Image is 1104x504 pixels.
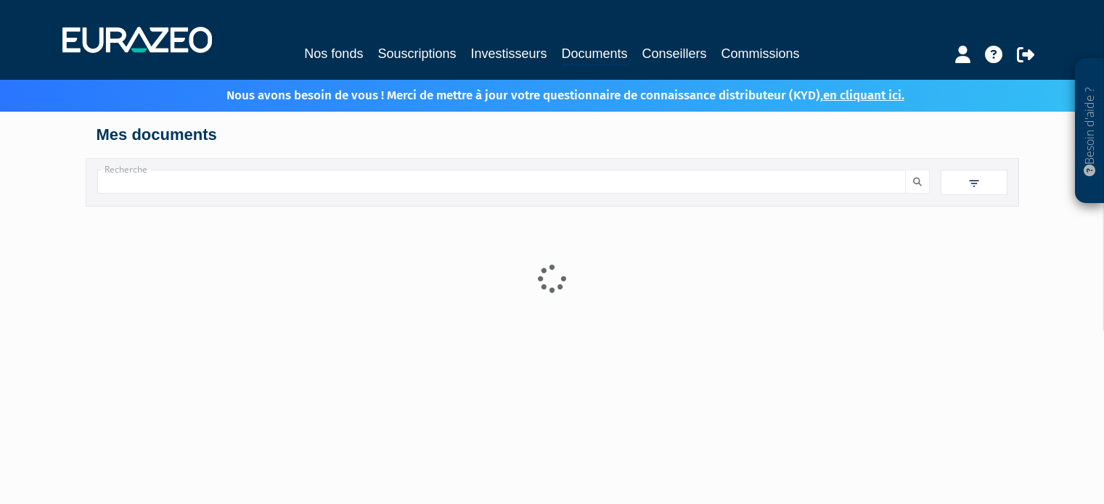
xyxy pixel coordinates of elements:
[97,170,906,194] input: Recherche
[562,44,628,66] a: Documents
[377,44,456,64] a: Souscriptions
[1081,66,1098,197] p: Besoin d'aide ?
[97,126,1008,144] h4: Mes documents
[823,88,904,103] a: en cliquant ici.
[642,44,707,64] a: Conseillers
[721,44,800,64] a: Commissions
[304,44,363,64] a: Nos fonds
[62,27,212,53] img: 1732889491-logotype_eurazeo_blanc_rvb.png
[968,177,981,190] img: filter.svg
[470,44,547,64] a: Investisseurs
[184,83,904,104] p: Nous avons besoin de vous ! Merci de mettre à jour votre questionnaire de connaissance distribute...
